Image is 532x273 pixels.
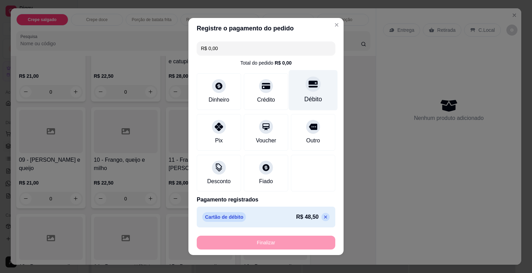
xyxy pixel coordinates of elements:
div: Total do pedido [240,59,292,66]
div: Voucher [256,136,276,145]
header: Registre o pagamento do pedido [188,18,344,39]
div: Débito [304,95,322,104]
p: R$ 48,50 [296,213,319,221]
button: Close [331,19,342,30]
p: Pagamento registrados [197,196,335,204]
div: Crédito [257,96,275,104]
div: R$ 0,00 [275,59,292,66]
div: Dinheiro [209,96,229,104]
div: Fiado [259,177,273,186]
div: Desconto [207,177,231,186]
p: Cartão de débito [202,212,246,222]
div: Outro [306,136,320,145]
div: Pix [215,136,223,145]
input: Ex.: hambúrguer de cordeiro [201,41,331,55]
